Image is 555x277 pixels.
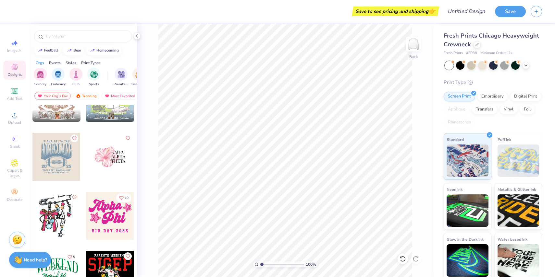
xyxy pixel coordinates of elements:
span: Add Text [7,96,22,101]
span: Metallic & Glitter Ink [498,186,536,193]
span: 10 [125,196,129,200]
div: Transfers [472,105,498,114]
div: Print Types [81,60,101,66]
span: Decorate [7,197,22,202]
img: most_fav.gif [105,94,110,98]
button: Like [70,193,78,201]
img: Neon Ink [447,194,488,227]
span: Sorority [34,82,46,87]
span: Neon Ink [447,186,462,193]
span: Standard [447,136,464,143]
span: Delta Zeta, [GEOGRAPHIC_DATA] [43,116,78,121]
div: Applique [444,105,470,114]
span: Clipart & logos [3,168,26,178]
span: Sports [89,82,99,87]
img: Fraternity Image [55,71,62,78]
img: Game Day Image [135,71,143,78]
div: homecoming [96,49,119,52]
img: Sorority Image [37,71,44,78]
span: Game Day [131,82,146,87]
div: Styles [66,60,76,66]
button: filter button [51,68,66,87]
img: trending.gif [76,94,81,98]
div: filter for Game Day [131,68,146,87]
img: Standard [447,144,488,177]
img: Club Image [72,71,80,78]
button: Like [65,252,78,261]
button: Like [70,134,78,142]
div: Trending [73,92,100,100]
div: Your Org's Fav [34,92,71,100]
button: homecoming [86,46,122,55]
img: most_fav.gif [37,94,43,98]
span: Fraternity [51,82,66,87]
span: Greek [10,144,20,149]
button: Save [495,6,526,17]
button: Like [124,134,132,142]
span: Parent's Weekend [114,82,129,87]
img: trend_line.gif [90,49,95,52]
div: Rhinestones [444,118,475,127]
div: filter for Sorority [34,68,47,87]
img: trend_line.gif [38,49,43,52]
span: Upload [8,120,21,125]
span: Puff Ink [498,136,511,143]
span: Alpha Xi Delta, [GEOGRAPHIC_DATA] [96,116,131,121]
div: Save to see pricing and shipping [353,6,438,16]
span: Designs [7,72,22,77]
div: filter for Parent's Weekend [114,68,129,87]
input: Untitled Design [442,5,490,18]
span: Water based Ink [498,236,527,243]
img: Sports Image [90,71,98,78]
button: Like [116,193,131,202]
div: Foil [520,105,535,114]
div: bear [73,49,81,52]
button: Like [124,252,132,260]
span: Fresh Prints Chicago Heavyweight Crewneck [444,32,539,48]
button: filter button [87,68,100,87]
button: filter button [114,68,129,87]
span: Minimum Order: 12 + [480,51,513,56]
div: filter for Fraternity [51,68,66,87]
span: # FP88 [466,51,477,56]
div: Screen Print [444,92,475,101]
img: Water based Ink [498,244,539,277]
div: football [44,49,58,52]
div: Vinyl [499,105,518,114]
img: Glow in the Dark Ink [447,244,488,277]
span: Fresh Prints [444,51,463,56]
div: filter for Club [69,68,82,87]
div: Orgs [36,60,44,66]
button: football [34,46,61,55]
div: Events [49,60,61,66]
div: Digital Print [510,92,541,101]
button: bear [63,46,84,55]
div: Back [409,54,418,60]
button: filter button [34,68,47,87]
div: Embroidery [477,92,508,101]
strong: Need help? [24,257,47,263]
span: 5 [73,255,75,259]
input: Try "Alpha" [45,33,128,40]
div: filter for Sports [87,68,100,87]
span: Glow in the Dark Ink [447,236,484,243]
span: [PERSON_NAME] [43,111,70,115]
button: filter button [69,68,82,87]
img: Parent's Weekend Image [117,71,125,78]
img: Metallic & Glitter Ink [498,194,539,227]
div: Most Favorited [102,92,138,100]
img: Back [407,38,420,51]
img: trend_line.gif [67,49,72,52]
span: 👉 [428,7,436,15]
div: Print Type [444,79,542,86]
span: [PERSON_NAME] [96,111,123,115]
span: 100 % [306,261,316,267]
span: Image AI [7,48,22,53]
button: filter button [131,68,146,87]
img: Puff Ink [498,144,539,177]
span: Club [72,82,80,87]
